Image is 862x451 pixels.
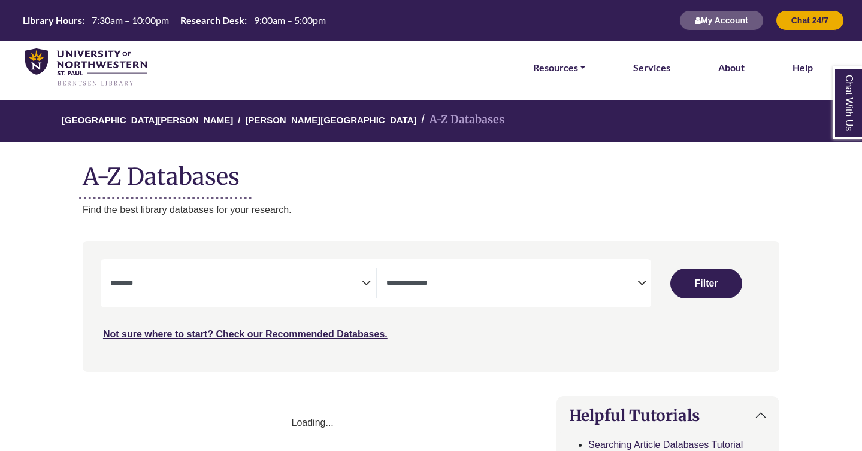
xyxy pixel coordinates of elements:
[557,397,779,434] button: Helpful Tutorials
[25,48,147,87] img: library_home
[92,14,169,26] span: 7:30am – 10:00pm
[718,60,745,75] a: About
[83,241,779,371] nav: Search filters
[679,15,764,25] a: My Account
[670,269,742,298] button: Submit for Search Results
[245,113,416,125] a: [PERSON_NAME][GEOGRAPHIC_DATA]
[110,279,362,289] textarea: Filter
[793,60,813,75] a: Help
[18,14,85,26] th: Library Hours:
[176,14,247,26] th: Research Desk:
[679,10,764,31] button: My Account
[633,60,670,75] a: Services
[83,415,542,431] div: Loading...
[83,154,779,190] h1: A-Z Databases
[386,279,638,289] textarea: Filter
[254,14,326,26] span: 9:00am – 5:00pm
[588,440,743,450] a: Searching Article Databases Tutorial
[18,14,331,28] a: Hours Today
[776,15,844,25] a: Chat 24/7
[83,100,779,142] nav: breadcrumb
[83,202,779,218] p: Find the best library databases for your research.
[533,60,585,75] a: Resources
[776,10,844,31] button: Chat 24/7
[62,113,233,125] a: [GEOGRAPHIC_DATA][PERSON_NAME]
[18,14,331,25] table: Hours Today
[416,111,504,129] li: A-Z Databases
[103,329,388,339] a: Not sure where to start? Check our Recommended Databases.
